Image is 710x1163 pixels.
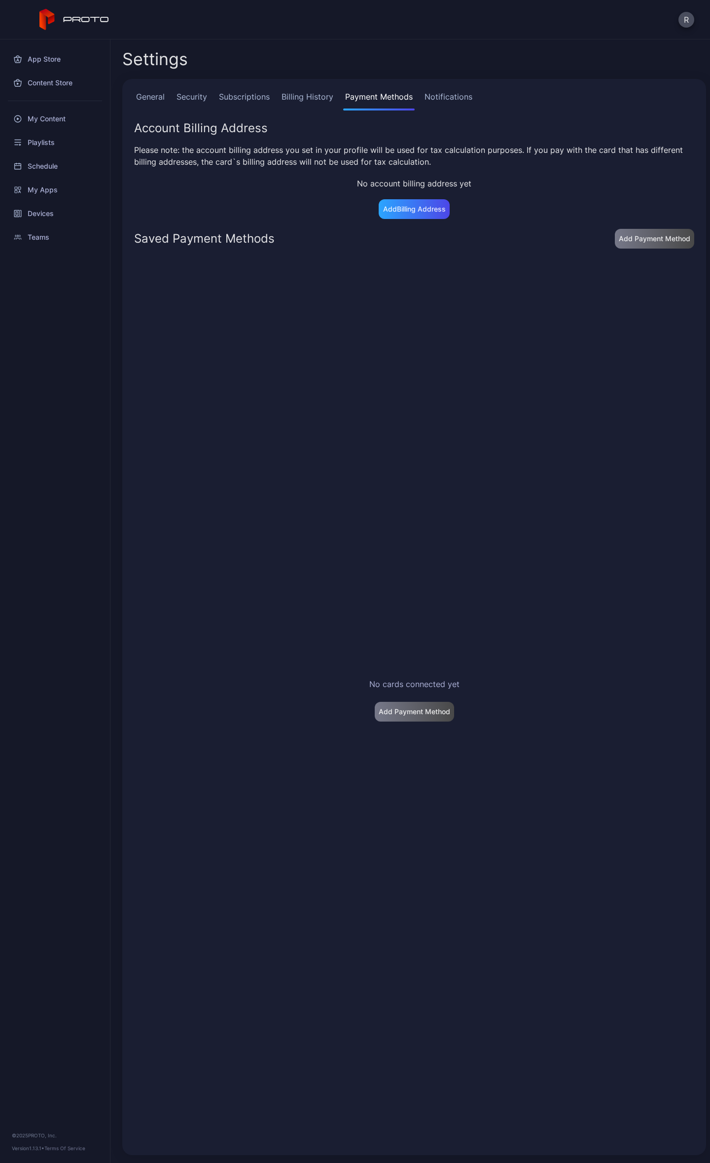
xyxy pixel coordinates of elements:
[6,202,104,225] a: Devices
[6,47,104,71] a: App Store
[423,91,474,110] a: Notifications
[134,91,167,110] a: General
[369,678,460,690] div: No cards connected yet
[175,91,209,110] a: Security
[6,107,104,131] a: My Content
[280,91,335,110] a: Billing History
[134,144,694,168] div: Please note: the account billing address you set in your profile will be used for tax calculation...
[615,229,694,249] button: Add Payment Method
[678,12,694,28] button: R
[379,199,450,219] button: AddBilling Address
[379,708,450,716] div: Add Payment Method
[217,91,272,110] a: Subscriptions
[6,71,104,95] a: Content Store
[12,1131,98,1139] div: © 2025 PROTO, Inc.
[6,225,104,249] a: Teams
[122,50,188,68] h2: Settings
[6,154,104,178] a: Schedule
[343,91,415,110] a: Payment Methods
[375,702,454,722] button: Add Payment Method
[134,122,694,134] div: Account Billing Address
[134,178,694,189] p: No account billing address yet
[619,235,690,243] div: Add Payment Method
[383,205,446,213] div: Add Billing Address
[6,131,104,154] a: Playlists
[6,178,104,202] a: My Apps
[44,1145,85,1151] a: Terms Of Service
[12,1145,44,1151] span: Version 1.13.1 •
[134,233,275,245] div: Saved Payment Methods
